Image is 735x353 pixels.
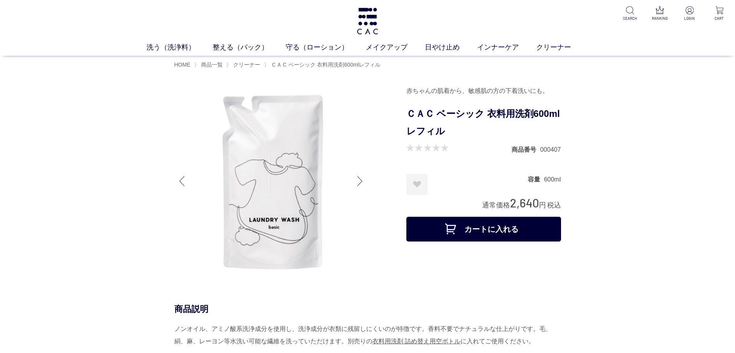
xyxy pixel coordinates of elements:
[356,8,379,34] img: logo
[233,62,260,68] span: クリーナー
[147,42,213,53] a: 洗う（洗浄料）
[539,201,546,209] span: 円
[477,42,536,53] a: インナーケア
[547,201,561,209] span: 税込
[406,105,561,140] h1: ＣＡＣ ベーシック 衣料用洗剤600mlレフィル
[540,146,561,154] dd: 000407
[425,42,477,53] a: 日やけ止め
[174,303,561,315] div: 商品説明
[406,217,561,242] button: カートに入れる
[232,62,260,68] a: クリーナー
[226,61,262,69] li: 〉
[264,61,383,69] li: 〉
[650,15,669,21] p: RANKING
[621,6,640,21] a: SEARCH
[528,175,544,183] dt: 容量
[621,15,640,21] p: SEARCH
[200,62,223,68] a: 商品一覧
[201,62,223,68] span: 商品一覧
[482,201,510,209] span: 通常価格
[406,84,561,98] div: 赤ちゃんの肌着から、敏感肌の方の下着洗いにも。
[510,195,539,210] span: 2,640
[680,6,699,21] a: LOGIN
[366,42,425,53] a: メイクアップ
[269,62,381,68] a: ＣＡＣ ベーシック 衣料用洗剤600mlレフィル
[286,42,366,53] a: 守る（ローション）
[213,42,286,53] a: 整える（パック）
[544,175,561,183] dd: 600ml
[174,62,191,68] a: HOME
[406,174,428,195] a: お気に入りに登録する
[174,323,561,348] div: ノンオイル、アミノ酸系洗浄成分を使用し、洗浄成分が衣類に残留しにくいのが特徴です。香料不要でナチュラルな仕上がりです。毛、絹、麻、レーヨン等水洗い可能な繊維を洗っていただけます。別売りの に入れ...
[194,61,225,69] li: 〉
[680,15,699,21] p: LOGIN
[650,6,669,21] a: RANKING
[710,6,729,21] a: CART
[536,42,588,53] a: クリーナー
[271,62,381,68] span: ＣＡＣ ベーシック 衣料用洗剤600mlレフィル
[372,338,460,344] a: 衣料用洗剤 詰め替え用空ボトル
[174,84,368,278] img: ＣＡＣ ベーシック 衣料用洗剤600mlレフィル
[710,15,729,21] p: CART
[512,146,540,154] dt: 商品番号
